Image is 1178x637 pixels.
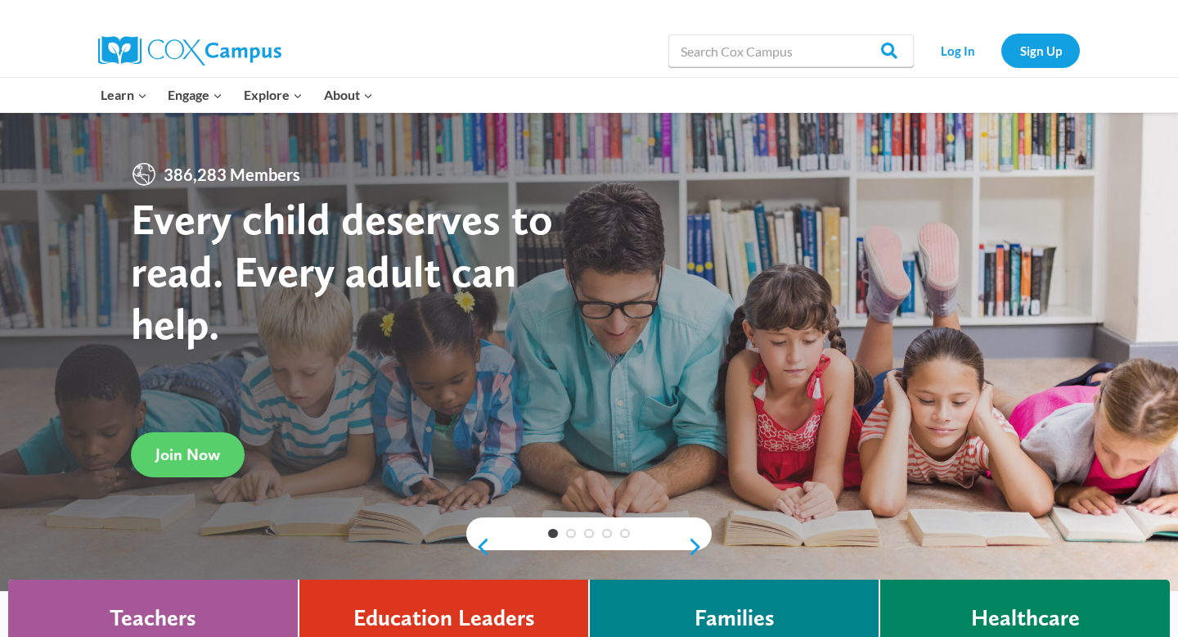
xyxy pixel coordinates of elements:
a: 4 [602,529,612,539]
nav: Primary Navigation [90,78,383,112]
h4: Families [695,604,775,632]
span: Explore [244,84,303,106]
span: Learn [101,84,147,106]
h4: Education Leaders [353,604,535,632]
h4: Healthcare [971,604,1080,632]
img: Cox Campus [98,36,281,66]
span: About [324,84,373,106]
nav: Secondary Navigation [922,34,1080,67]
a: 1 [548,529,558,539]
a: previous [466,537,491,557]
a: Join Now [131,432,245,477]
a: next [687,537,712,557]
span: 386,283 Members [157,161,307,187]
a: 3 [584,529,594,539]
a: Sign Up [1001,34,1080,67]
span: Join Now [155,445,220,464]
a: 2 [566,529,576,539]
input: Search Cox Campus [668,34,914,67]
strong: Every child deserves to read. Every adult can help. [131,192,553,349]
a: 5 [620,529,630,539]
div: content slider buttons [466,531,712,563]
h4: Teachers [110,604,196,632]
span: Engage [168,84,223,106]
a: Log In [922,34,993,67]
